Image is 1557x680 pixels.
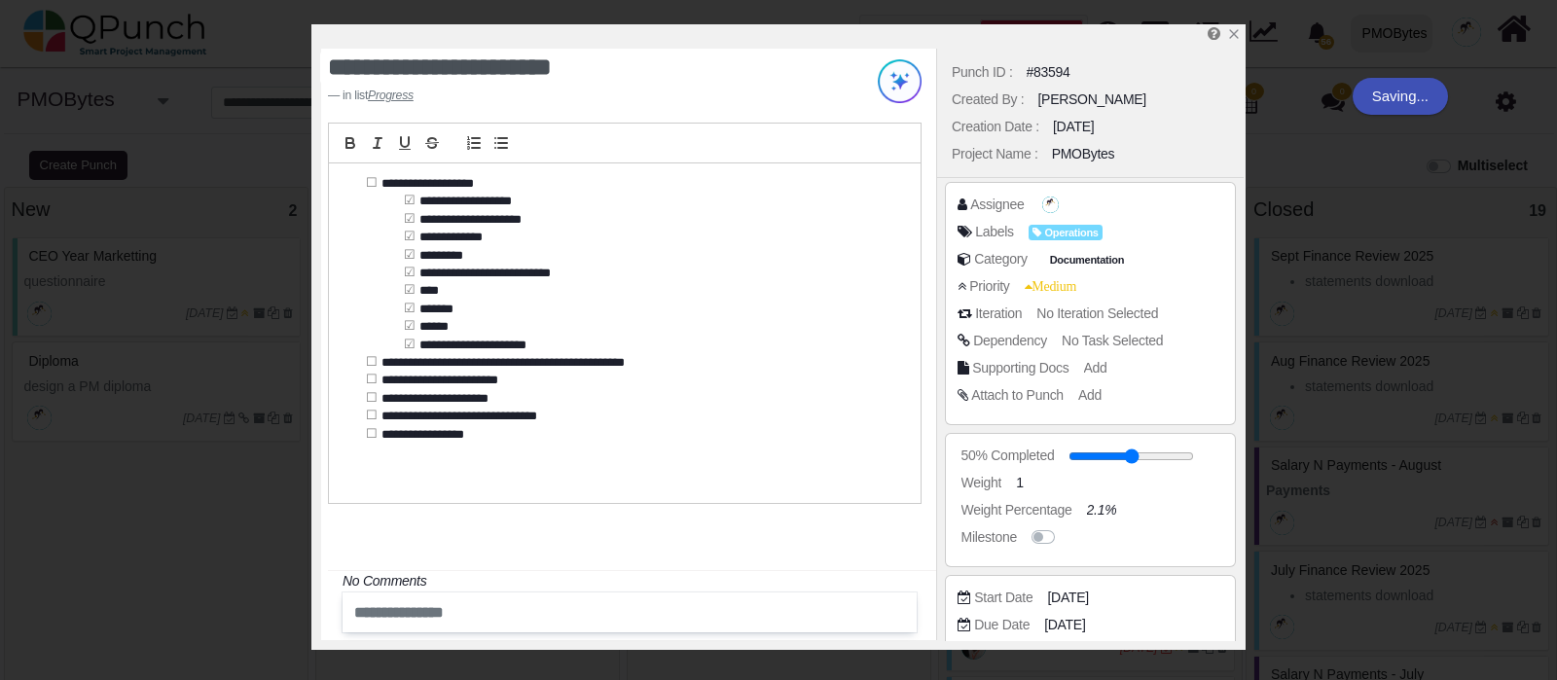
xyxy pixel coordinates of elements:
[1053,117,1094,137] div: [DATE]
[1078,387,1102,403] span: Add
[1047,588,1088,608] span: [DATE]
[1042,197,1059,213] img: avatar
[1227,26,1241,42] a: x
[961,527,1017,548] div: Milestone
[878,59,922,103] img: Try writing with AI
[1037,89,1146,110] div: [PERSON_NAME]
[1044,615,1085,635] span: [DATE]
[1052,144,1115,164] div: PMOBytes
[961,446,1055,466] div: 50% Completed
[952,144,1038,164] div: Project Name :
[1045,252,1128,268] span: Documentation
[1084,360,1107,376] span: Add
[974,249,1028,269] div: Category
[1042,197,1059,213] span: Aamir Pmobytes
[1087,502,1117,518] i: 2.1%
[1353,78,1448,115] div: Saving...
[368,89,414,102] u: Progress
[343,573,426,589] i: No Comments
[970,195,1024,215] div: Assignee
[972,358,1068,378] div: Supporting Docs
[1027,62,1070,83] div: #83594
[1016,473,1024,493] span: 1
[961,500,1072,520] div: Weight Percentage
[1029,225,1103,241] span: Operations
[975,222,1014,242] div: Labels
[1036,305,1158,321] span: No Iteration Selected
[368,89,414,102] cite: Source Title
[973,331,1047,351] div: Dependency
[1208,26,1220,41] i: Help
[1227,27,1241,41] svg: x
[971,385,1064,406] div: Attach to Punch
[328,87,817,104] footer: in list
[974,588,1032,608] div: Start Date
[974,615,1030,635] div: Due Date
[1062,333,1163,348] span: No Task Selected
[961,473,1002,493] div: Weight
[1029,222,1103,242] span: <div><span class="badge badge-secondary" style="background-color: #73D8FF"> <i class="fa fa-tag p...
[975,304,1022,324] div: Iteration
[952,62,1013,83] div: Punch ID :
[952,117,1039,137] div: Creation Date :
[952,89,1024,110] div: Created By :
[969,276,1009,297] div: Priority
[1025,279,1077,293] span: Medium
